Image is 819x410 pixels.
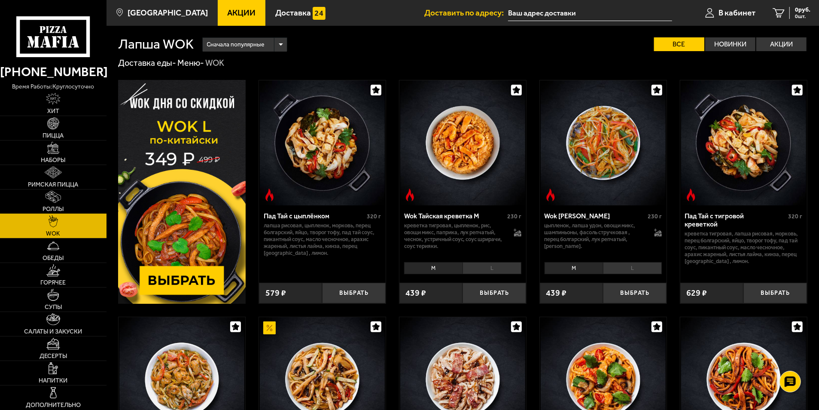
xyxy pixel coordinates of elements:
[259,80,386,205] a: Острое блюдоПад Тай с цыплёнком
[681,80,806,205] img: Пад Тай с тигровой креветкой
[40,280,66,286] span: Горячее
[685,230,802,264] p: креветка тигровая, лапша рисовая, морковь, перец болгарский, яйцо, творог тофу, пад тай соус, пик...
[43,255,64,261] span: Обеды
[544,189,557,202] img: Острое блюдо
[28,182,78,188] span: Римская пицца
[685,189,697,202] img: Острое блюдо
[404,222,505,250] p: креветка тигровая, цыпленок, рис, овощи микс, паприка, лук репчатый, чеснок, устричный соус, соус...
[26,402,81,408] span: Дополнительно
[404,262,463,274] li: M
[541,80,666,205] img: Wok Карри М
[705,37,755,51] label: Новинки
[40,353,67,359] span: Десерты
[322,283,386,304] button: Выбрать
[463,262,521,274] li: L
[424,9,508,17] span: Доставить по адресу:
[687,289,707,297] span: 629 ₽
[263,189,276,202] img: Острое блюдо
[45,304,62,310] span: Супы
[756,37,807,51] label: Акции
[128,9,208,17] span: [GEOGRAPHIC_DATA]
[264,222,381,256] p: лапша рисовая, цыпленок, морковь, перец болгарский, яйцо, творог тофу, пад тай соус, пикантный со...
[680,80,807,205] a: Острое блюдоПад Тай с тигровой креветкой
[118,37,194,51] h1: Лапша WOK
[177,58,204,68] a: Меню-
[313,7,326,20] img: 15daf4d41897b9f0e9f617042186c801.svg
[406,289,426,297] span: 439 ₽
[404,189,417,202] img: Острое блюдо
[43,206,64,212] span: Роллы
[508,5,672,21] input: Ваш адрес доставки
[654,37,704,51] label: Все
[603,262,662,274] li: L
[39,378,67,384] span: Напитки
[795,14,810,19] span: 0 шт.
[260,80,385,205] img: Пад Тай с цыплёнком
[367,213,381,220] span: 320 г
[400,80,525,205] img: Wok Тайская креветка M
[118,58,176,68] a: Доставка еды-
[399,80,526,205] a: Острое блюдоWok Тайская креветка M
[788,213,802,220] span: 320 г
[743,283,807,304] button: Выбрать
[207,37,265,53] span: Сначала популярные
[46,231,60,237] span: WOK
[546,289,567,297] span: 439 ₽
[463,283,526,304] button: Выбрать
[545,222,646,250] p: цыпленок, лапша удон, овощи микс, шампиньоны, фасоль стручковая , перец болгарский, лук репчатый,...
[545,262,603,274] li: M
[603,283,667,304] button: Выбрать
[265,289,286,297] span: 579 ₽
[719,9,755,17] span: В кабинет
[275,9,311,17] span: Доставка
[227,9,256,17] span: Акции
[43,133,64,139] span: Пицца
[685,212,786,228] div: Пад Тай с тигровой креветкой
[795,7,810,13] span: 0 руб.
[648,213,662,220] span: 230 г
[47,108,59,114] span: Хит
[263,321,276,334] img: Акционный
[205,58,224,69] div: WOK
[24,329,82,335] span: Салаты и закуски
[545,212,645,220] div: Wok [PERSON_NAME]
[540,80,667,205] a: Острое блюдоWok Карри М
[507,213,521,220] span: 230 г
[264,212,365,220] div: Пад Тай с цыплёнком
[41,157,65,163] span: Наборы
[404,212,505,220] div: Wok Тайская креветка M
